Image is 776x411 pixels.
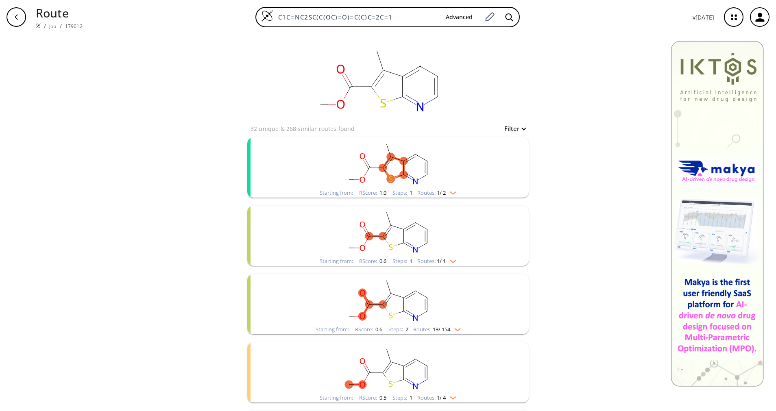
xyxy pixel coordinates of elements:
[433,327,450,332] span: 13 / 154
[417,259,456,264] div: Routes:
[408,189,412,196] span: 1
[316,327,349,332] div: Starting from:
[417,395,456,400] div: Routes:
[378,189,386,196] span: 1.0
[359,259,386,264] div: RScore :
[392,259,412,264] div: Steps :
[413,327,461,332] div: Routes:
[44,22,46,30] li: /
[261,10,273,22] img: Logo Spaya
[388,327,408,332] div: Steps :
[446,257,456,263] img: Down
[378,257,386,265] span: 0.6
[437,395,446,400] span: 1 / 4
[439,10,479,25] button: Advanced
[359,395,386,400] div: RScore :
[282,206,494,257] svg: COC(=O)c1sc2ncccc2c1C
[378,394,386,401] span: 0.5
[282,137,494,188] svg: COC(=O)c1sc2ncccc2c1C
[320,259,353,264] div: Starting from:
[446,188,456,195] img: Down
[374,326,382,333] span: 0.6
[273,13,439,21] input: Enter SMILES
[49,23,56,30] a: Job
[392,395,412,400] div: Steps :
[36,4,83,22] p: Route
[408,257,412,265] span: 1
[298,34,460,124] svg: C1C=NC2SC(C(OC)=O)=C(C)C=2C=1
[671,41,764,387] img: Banner
[359,190,386,196] div: RScore :
[392,190,412,196] div: Steps :
[437,259,446,264] span: 1 / 1
[404,326,408,333] span: 2
[355,327,382,332] div: RScore :
[499,126,525,132] button: Filter
[446,393,456,400] img: Down
[693,13,714,22] p: v [DATE]
[60,22,62,30] li: /
[282,274,494,325] svg: COC(=O)c1sc2ncccc2c1C
[437,190,446,196] span: 1 / 2
[282,342,494,393] svg: COC(=O)c1sc2ncccc2c1C
[251,124,355,133] p: 32 unique & 268 similar routes found
[320,190,353,196] div: Starting from:
[417,190,456,196] div: Routes:
[65,23,83,30] a: 179012
[450,325,461,331] img: Down
[320,395,353,400] div: Starting from:
[36,23,41,28] img: Spaya logo
[408,394,412,401] span: 1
